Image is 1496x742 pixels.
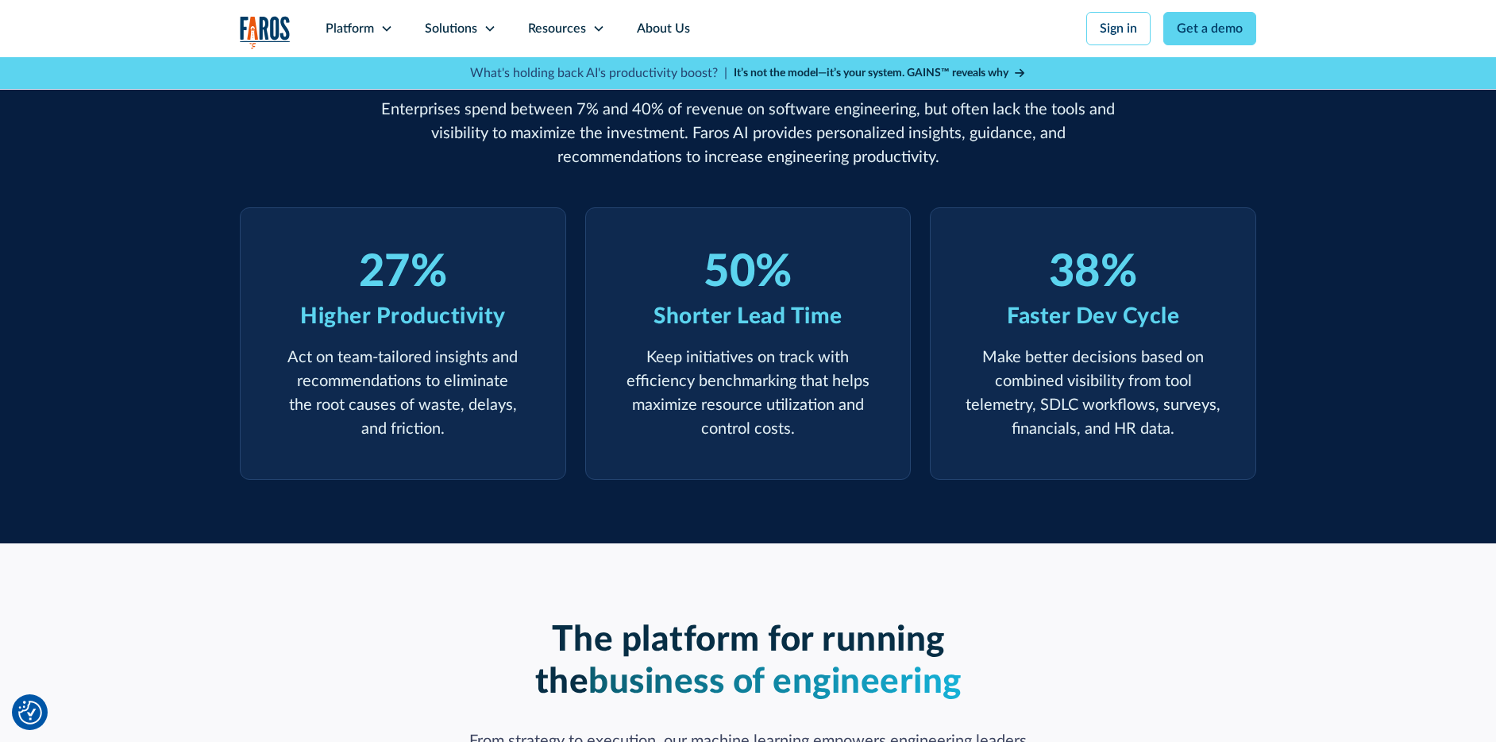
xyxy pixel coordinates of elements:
[1101,246,1138,300] div: %
[654,300,842,333] div: Shorter Lead Time
[470,64,727,83] p: What's holding back AI's productivity boost? |
[528,19,586,38] div: Resources
[300,300,506,333] div: Higher Productivity
[425,19,477,38] div: Solutions
[462,620,1034,704] h2: The platform for running the
[326,19,374,38] div: Platform
[615,346,882,441] p: Keep initiatives on track with efficiency benchmarking that helps maximize resource utilization a...
[240,16,291,48] img: Logo of the analytics and reporting company Faros.
[18,701,42,725] button: Cookie Settings
[1007,300,1179,333] div: Faster Dev Cycle
[359,246,411,300] div: 27
[240,16,291,48] a: home
[269,346,537,441] p: Act on team-tailored insights and recommendations to eliminate the root causes of waste, delays, ...
[1086,12,1151,45] a: Sign in
[588,665,962,700] span: business of engineering
[411,246,448,300] div: %
[755,246,792,300] div: %
[734,65,1026,82] a: It’s not the model—it’s your system. GAINS™ reveals why
[1049,246,1101,300] div: 38
[367,98,1129,169] p: Enterprises spend between 7% and 40% of revenue on software engineering, but often lack the tools...
[734,68,1008,79] strong: It’s not the model—it’s your system. GAINS™ reveals why
[959,346,1227,441] p: Make better decisions based on combined visibility from tool telemetry, SDLC workflows, surveys, ...
[1163,12,1256,45] a: Get a demo
[18,701,42,725] img: Revisit consent button
[704,246,755,300] div: 50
